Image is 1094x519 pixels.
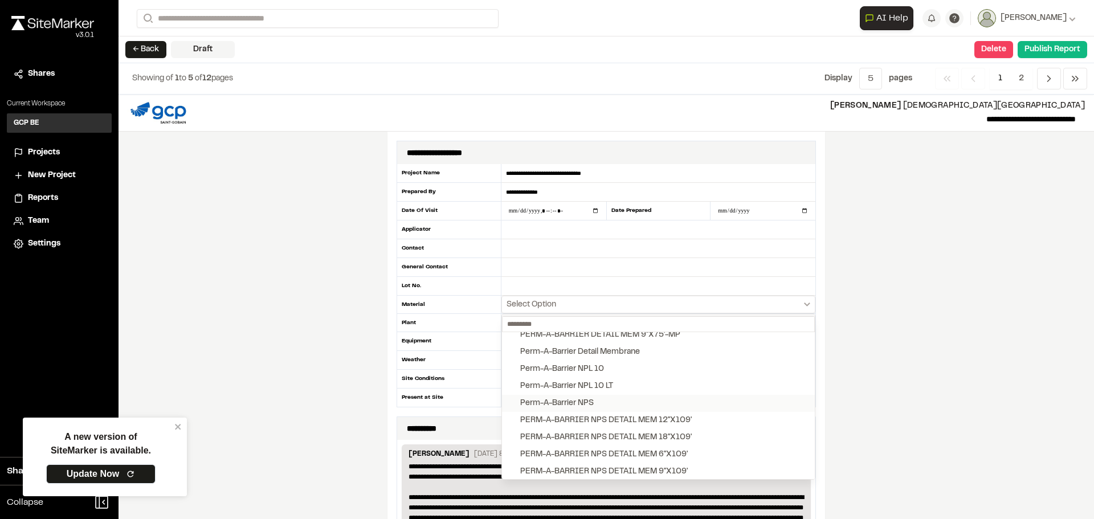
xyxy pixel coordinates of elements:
button: Perm-A-Barrier NPL 10 [502,361,815,378]
div: PERM-A-BARRIER NPS DETAIL MEM 6"X109' [520,448,688,461]
div: Perm-A-Barrier NPS [520,397,594,410]
div: PERM-A-BARRIER DETAIL MEM 9"X75'-MP [520,329,680,341]
button: Perm-A-Barrier NPS [502,395,815,412]
button: PERM-A-BARRIER NPS DETAIL MEM 6"X109' [502,446,815,463]
button: PERM-A-BARRIER NPS DETAIL MEM 12"X109' [502,412,815,429]
button: Perm-A-Barrier NPL 10 LT [502,378,815,395]
button: PERM-A-BARRIER DETAIL MEM 9"X75'-MP [502,326,815,344]
p: A new version of SiteMarker is available. [51,430,151,457]
button: Perm-A-Barrier Detail Membrane [502,344,815,361]
button: close [174,422,182,431]
div: PERM-A-BARRIER NPS DETAIL MEM 12"X109' [520,414,692,427]
div: PERM-A-BARRIER NPS DETAIL MEM 9"X109' [520,465,688,478]
div: Perm-A-Barrier NPL 10 LT [520,380,613,393]
a: Update Now [46,464,156,484]
div: Perm-A-Barrier Detail Membrane [520,346,640,358]
button: PERM-A-BARRIER NPS DETAIL MEM 18"X109' [502,429,815,446]
div: Perm-A-Barrier NPL 10 [520,363,604,375]
div: PERM-A-BARRIER NPS DETAIL MEM 18"X109' [520,431,692,444]
button: PERM-A-BARRIER NPS DETAIL MEM 9"X109' [502,463,815,480]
